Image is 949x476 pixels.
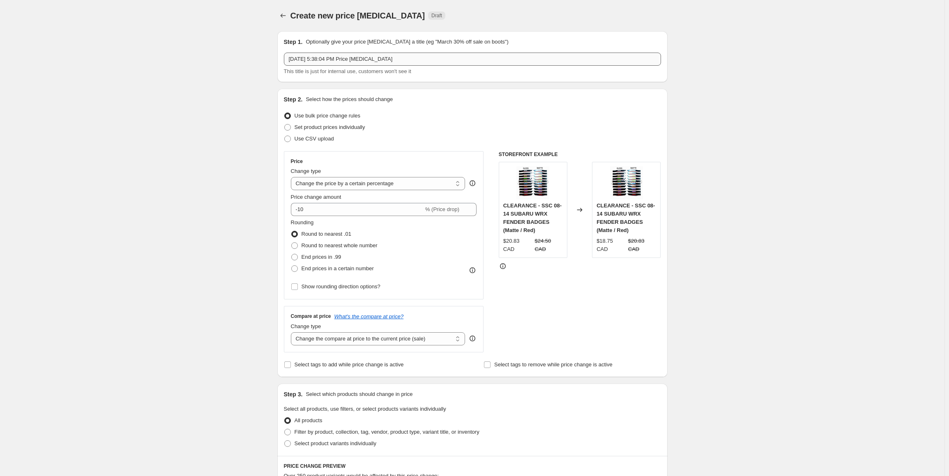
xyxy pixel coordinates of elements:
[302,254,341,260] span: End prices in .99
[431,12,442,19] span: Draft
[290,11,425,20] span: Create new price [MEDICAL_DATA]
[291,219,314,225] span: Rounding
[494,361,613,368] span: Select tags to remove while price change is active
[499,151,661,158] h6: STOREFRONT EXAMPLE
[534,238,551,252] span: $24.50 CAD
[425,206,459,212] span: % (Price drop)
[291,168,321,174] span: Change type
[291,203,424,216] input: -15
[628,238,645,252] span: $20.83 CAD
[503,238,520,252] span: $20.83 CAD
[302,231,351,237] span: Round to nearest .01
[302,283,380,290] span: Show rounding direction options?
[302,265,374,271] span: End prices in a certain number
[597,202,655,233] span: CLEARANCE - SSC 08-14 SUBARU WRX FENDER BADGES (Matte / Red)
[291,323,321,329] span: Change type
[284,53,661,66] input: 30% off holiday sale
[295,361,404,368] span: Select tags to add while price change is active
[277,10,289,21] button: Price change jobs
[503,202,562,233] span: CLEARANCE - SSC 08-14 SUBARU WRX FENDER BADGES (Matte / Red)
[284,463,661,469] h6: PRICE CHANGE PREVIEW
[284,38,303,46] h2: Step 1.
[302,242,378,248] span: Round to nearest whole number
[306,38,508,46] p: Optionally give your price [MEDICAL_DATA] a title (eg "March 30% off sale on boots")
[295,440,376,446] span: Select product variants individually
[295,429,479,435] span: Filter by product, collection, tag, vendor, product type, variant title, or inventory
[468,179,477,187] div: help
[295,136,334,142] span: Use CSV upload
[295,124,365,130] span: Set product prices individually
[291,313,331,320] h3: Compare at price
[306,390,412,398] p: Select which products should change in price
[284,95,303,103] h2: Step 2.
[284,390,303,398] h2: Step 3.
[597,238,613,252] span: $18.75 CAD
[468,334,477,343] div: help
[295,417,322,423] span: All products
[291,158,303,165] h3: Price
[610,166,643,199] img: Polish_20200426_225400094_80x.jpg
[306,95,393,103] p: Select how the prices should change
[516,166,549,199] img: Polish_20200426_225400094_80x.jpg
[295,113,360,119] span: Use bulk price change rules
[284,68,411,74] span: This title is just for internal use, customers won't see it
[334,313,404,320] button: What's the compare at price?
[291,194,341,200] span: Price change amount
[284,406,446,412] span: Select all products, use filters, or select products variants individually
